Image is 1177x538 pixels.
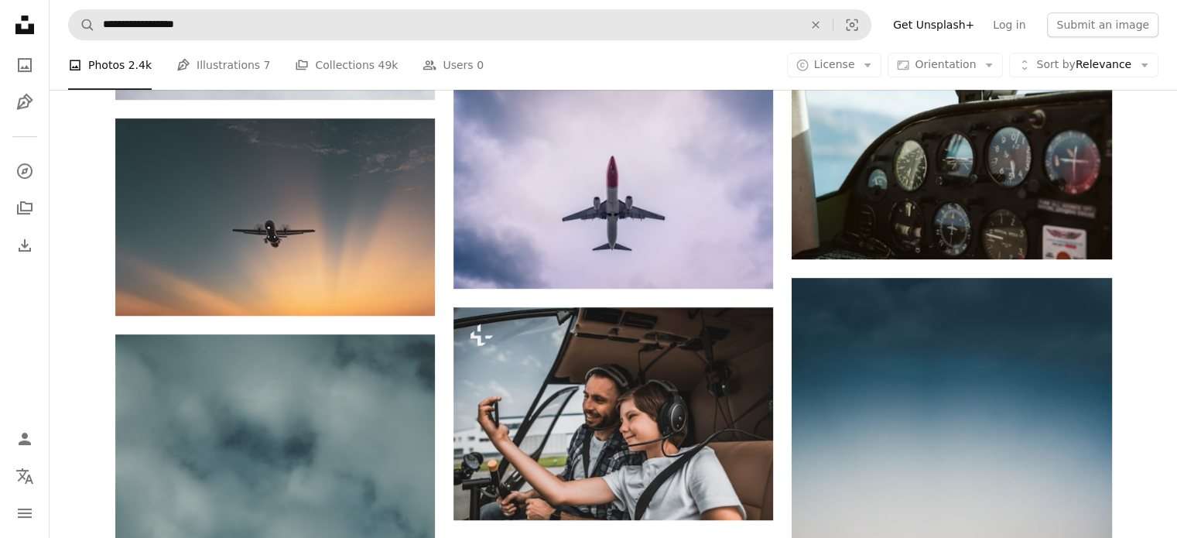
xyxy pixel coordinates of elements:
[423,40,484,90] a: Users 0
[453,76,773,289] img: flying plane on sky
[453,406,773,420] a: Side view smiling child and positive father taking photo on phone while wearing headphones. They ...
[984,12,1035,37] a: Log in
[1036,58,1075,70] span: Sort by
[814,58,855,70] span: License
[295,40,398,90] a: Collections 49k
[477,57,484,74] span: 0
[9,156,40,187] a: Explore
[884,12,984,37] a: Get Unsplash+
[9,193,40,224] a: Collections
[9,9,40,43] a: Home — Unsplash
[799,10,833,39] button: Clear
[9,461,40,492] button: Language
[68,9,871,40] form: Find visuals sitewide
[9,87,40,118] a: Illustrations
[1047,12,1158,37] button: Submit an image
[1036,57,1131,73] span: Relevance
[176,40,270,90] a: Illustrations 7
[9,423,40,454] a: Log in / Sign up
[9,498,40,529] button: Menu
[1009,53,1158,77] button: Sort byRelevance
[115,118,435,316] img: monoplane during golden hour
[833,10,871,39] button: Visual search
[453,307,773,520] img: Side view smiling child and positive father taking photo on phone while wearing headphones. They ...
[115,210,435,224] a: monoplane during golden hour
[787,53,882,77] button: License
[264,57,271,74] span: 7
[888,53,1003,77] button: Orientation
[9,230,40,261] a: Download History
[453,175,773,189] a: flying plane on sky
[792,46,1111,259] img: black and silver car instrument panel cluster
[792,145,1111,159] a: black and silver car instrument panel cluster
[9,50,40,81] a: Photos
[69,10,95,39] button: Search Unsplash
[915,58,976,70] span: Orientation
[378,57,398,74] span: 49k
